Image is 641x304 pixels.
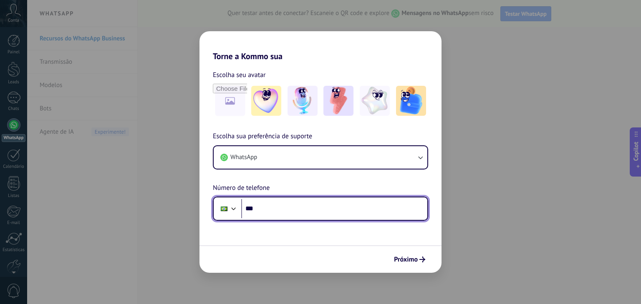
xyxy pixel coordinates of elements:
span: Escolha seu avatar [213,70,266,80]
img: -5.jpeg [396,86,426,116]
span: Escolha sua preferência de suporte [213,131,312,142]
h2: Torne a Kommo sua [199,31,442,61]
span: Número de telefone [213,183,270,194]
img: -4.jpeg [360,86,390,116]
span: Próximo [394,257,418,262]
div: Brazil: + 55 [216,200,232,217]
img: -1.jpeg [251,86,281,116]
span: WhatsApp [230,153,257,162]
img: -2.jpeg [288,86,318,116]
button: Próximo [390,252,429,267]
img: -3.jpeg [323,86,353,116]
button: WhatsApp [214,146,427,169]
